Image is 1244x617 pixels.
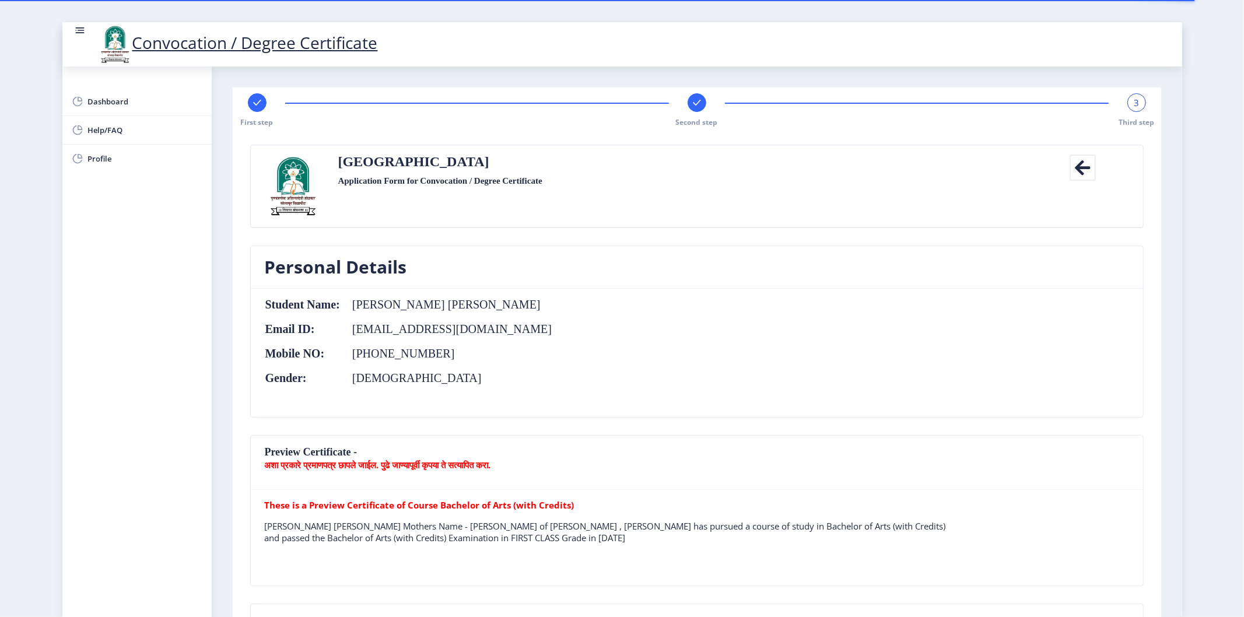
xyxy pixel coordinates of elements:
[265,298,341,311] th: Student Name:
[265,322,341,335] th: Email ID:
[241,117,274,127] span: First step
[97,31,378,54] a: Convocation / Degree Certificate
[251,436,1143,490] nb-card-header: Preview Certificate -
[265,371,341,384] th: Gender:
[676,117,718,127] span: Second step
[265,155,321,218] img: sulogo.png
[62,87,212,115] a: Dashboard
[97,24,132,64] img: logo
[265,255,407,279] h3: Personal Details
[341,371,552,384] td: [DEMOGRAPHIC_DATA]
[265,459,491,471] b: अशा प्रकारे प्रमाणपत्र छापले जाईल. पुढे जाण्यापूर्वी कृपया ते सत्यापित करा.
[88,94,202,108] span: Dashboard
[265,520,956,544] p: [PERSON_NAME] [PERSON_NAME] Mothers Name - [PERSON_NAME] of [PERSON_NAME] , [PERSON_NAME] has pur...
[338,174,542,188] label: Application Form for Convocation / Degree Certificate
[1134,97,1139,108] span: 3
[265,499,574,511] b: These is a Preview Certificate of Course Bachelor of Arts (with Credits)
[88,152,202,166] span: Profile
[1070,155,1096,181] i: Back
[62,145,212,173] a: Profile
[265,347,341,360] th: Mobile NO:
[338,155,489,169] label: [GEOGRAPHIC_DATA]
[341,347,552,360] td: [PHONE_NUMBER]
[341,298,552,311] td: [PERSON_NAME] [PERSON_NAME]
[341,322,552,335] td: [EMAIL_ADDRESS][DOMAIN_NAME]
[88,123,202,137] span: Help/FAQ
[1119,117,1154,127] span: Third step
[62,116,212,144] a: Help/FAQ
